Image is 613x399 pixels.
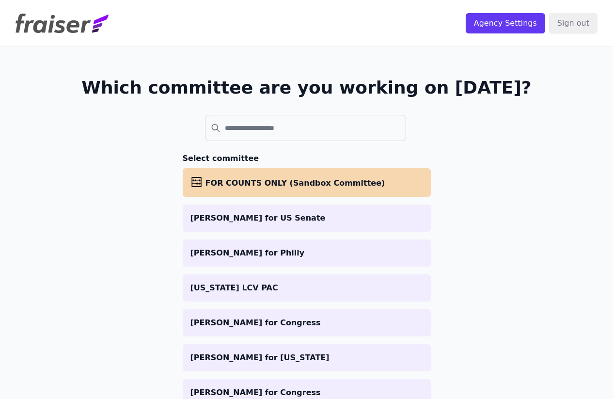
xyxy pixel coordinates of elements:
a: [PERSON_NAME] for Philly [183,239,431,267]
p: [PERSON_NAME] for Congress [190,387,423,399]
input: Sign out [549,13,597,33]
p: [PERSON_NAME] for Congress [190,317,423,329]
a: FOR COUNTS ONLY (Sandbox Committee) [183,168,431,197]
p: [PERSON_NAME] for Philly [190,247,423,259]
a: [US_STATE] LCV PAC [183,274,431,302]
p: [PERSON_NAME] for [US_STATE] [190,352,423,364]
input: Agency Settings [466,13,545,33]
span: FOR COUNTS ONLY (Sandbox Committee) [205,178,385,188]
h3: Select committee [183,153,431,164]
p: [US_STATE] LCV PAC [190,282,423,294]
img: Fraiser Logo [16,14,109,33]
a: [PERSON_NAME] for [US_STATE] [183,344,431,371]
h1: Which committee are you working on [DATE]? [81,78,532,97]
p: [PERSON_NAME] for US Senate [190,212,423,224]
a: [PERSON_NAME] for Congress [183,309,431,336]
a: [PERSON_NAME] for US Senate [183,205,431,232]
